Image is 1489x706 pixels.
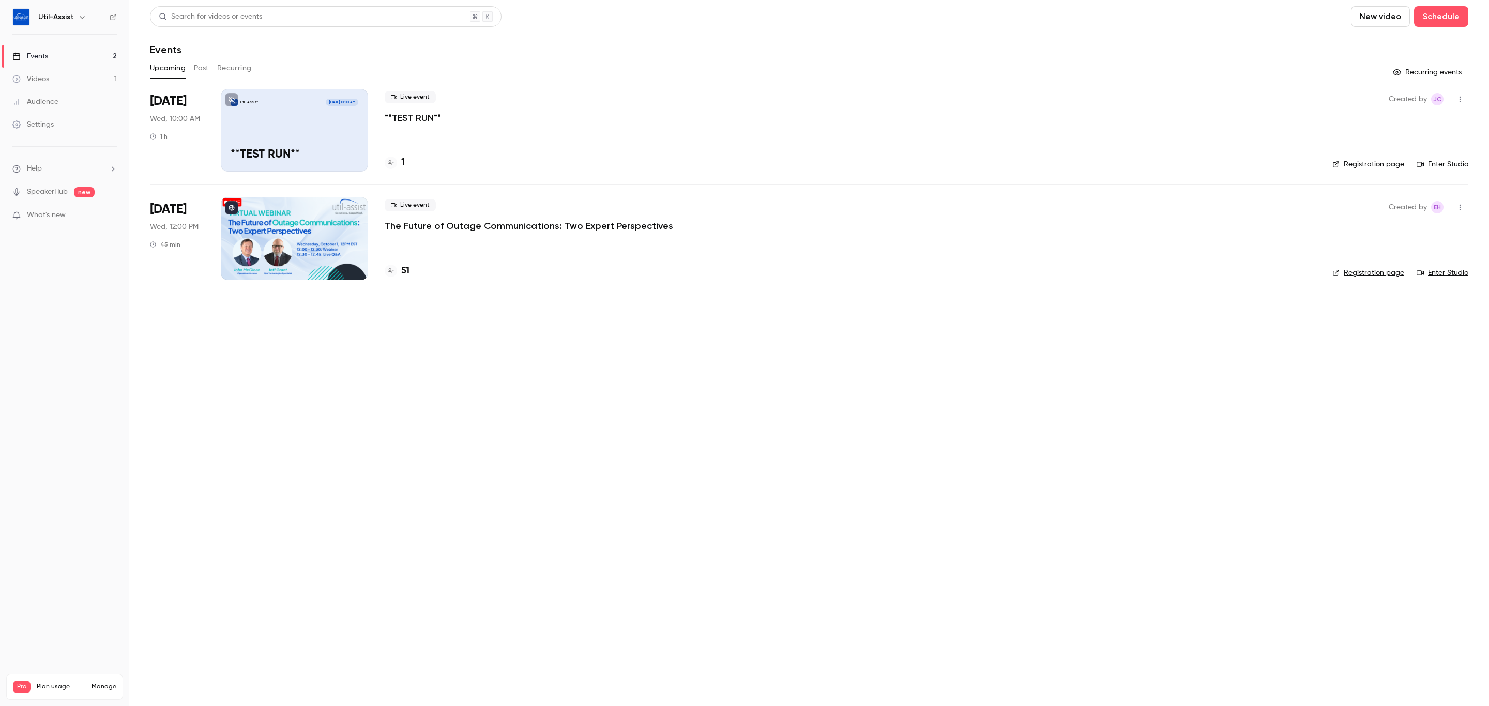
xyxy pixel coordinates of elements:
a: 1 [385,156,405,170]
button: Recurring events [1388,64,1468,81]
div: Oct 1 Wed, 12:00 PM (America/Toronto) [150,197,204,280]
span: JC [1433,93,1441,105]
a: Enter Studio [1417,268,1468,278]
span: Emily Henderson [1431,201,1444,213]
div: 1 h [150,132,168,141]
div: Settings [12,119,54,130]
span: EH [1434,201,1441,213]
span: Wed, 10:00 AM [150,114,200,124]
a: Registration page [1332,268,1404,278]
button: Past [194,60,209,76]
h6: Util-Assist [38,12,74,22]
a: Enter Studio [1417,159,1468,170]
iframe: Noticeable Trigger [104,211,117,220]
span: [DATE] [150,201,187,218]
li: help-dropdown-opener [12,163,117,174]
div: Search for videos or events [159,11,262,22]
span: new [74,187,95,197]
p: Util-Assist [240,100,258,105]
span: Live event [385,199,436,211]
button: Upcoming [150,60,186,76]
span: What's new [27,210,66,221]
a: **TEST RUN**Util-Assist[DATE] 10:00 AM**TEST RUN** [221,89,368,172]
button: Recurring [217,60,252,76]
span: [DATE] [150,93,187,110]
a: Manage [92,683,116,691]
span: Help [27,163,42,174]
a: 51 [385,264,409,278]
h1: Events [150,43,181,56]
span: Josh C [1431,93,1444,105]
div: Events [12,51,48,62]
h4: 1 [401,156,405,170]
a: The Future of Outage Communications: Two Expert Perspectives [385,220,673,232]
a: Registration page [1332,159,1404,170]
span: Live event [385,91,436,103]
div: Oct 1 Wed, 10:00 AM (America/New York) [150,89,204,172]
span: [DATE] 10:00 AM [326,99,358,106]
div: 45 min [150,240,180,249]
span: Plan usage [37,683,85,691]
a: SpeakerHub [27,187,68,197]
div: Audience [12,97,58,107]
span: Created by [1389,201,1427,213]
div: Videos [12,74,49,84]
button: New video [1351,6,1410,27]
h4: 51 [401,264,409,278]
img: Util-Assist [13,9,29,25]
span: Pro [13,681,31,693]
span: Created by [1389,93,1427,105]
button: Schedule [1414,6,1468,27]
span: Wed, 12:00 PM [150,222,199,232]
